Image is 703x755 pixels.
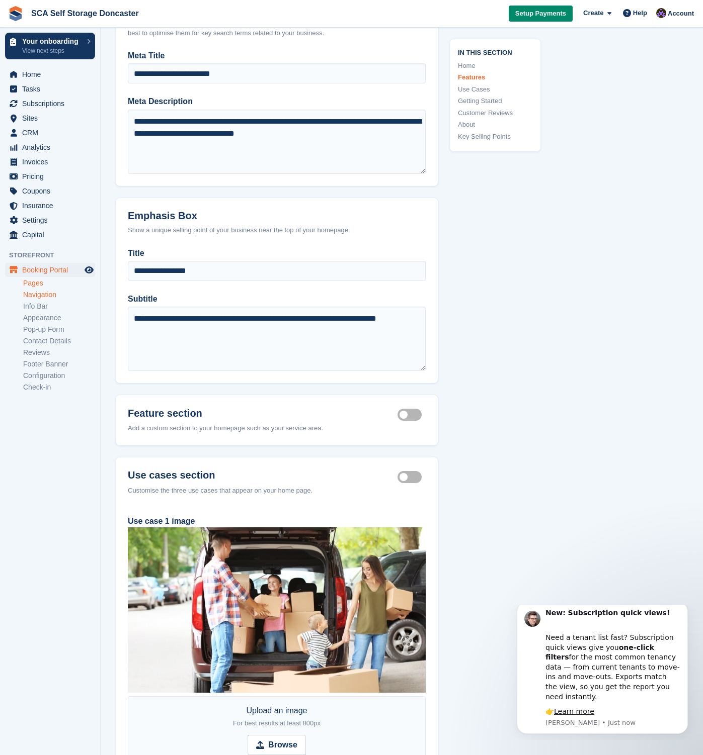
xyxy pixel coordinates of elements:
span: Subscriptions [22,97,83,111]
span: Help [633,8,647,18]
span: CRM [22,126,83,140]
a: About [458,120,532,130]
label: Use cases section active [398,476,426,478]
a: Configuration [23,371,95,381]
div: Customise the meta data associated with your home page. These appear in search engine results, it... [128,18,426,38]
div: The team will be back 🕒 [16,290,157,310]
a: Navigation [23,290,95,300]
a: Pages [23,278,95,288]
div: Close [177,4,195,22]
img: Profile image for Steven [23,6,39,22]
span: Pricing [22,169,83,183]
span: Storefront [9,250,100,260]
img: Profile image for Bradley [29,6,45,22]
div: A member of our customer success team will be in touch ASAP to sort out the Contract migration. [16,156,157,185]
span: Insurance [22,199,83,213]
a: Features [458,72,532,82]
a: Check-in [23,383,95,392]
img: Profile image for Tom [57,6,73,22]
button: Upload attachment [16,321,24,329]
div: Fin says… [8,239,193,334]
p: Your onboarding [22,38,82,45]
label: Meta Title [128,50,426,62]
a: Key Selling Points [458,132,532,142]
h2: Emphasis Box [128,210,426,222]
a: menu [5,126,95,140]
div: Can you also add our google tag manager custom code please [44,206,185,225]
h2: Feature section [128,407,398,419]
div: Support will be very limited on [DATE] as our team is attending the Stora Summit in [GEOGRAPHIC_D... [31,60,183,99]
span: Coupons [22,184,83,198]
div: Customise the three use cases that appear on your home page. [128,486,426,496]
div: You’ll get replies here and in your email: ✉️ [16,245,157,285]
a: Info Bar [23,302,95,311]
a: menu [5,169,95,183]
span: Capital [22,228,83,242]
div: Add a custom section to your homepage such as your service area. [128,423,426,433]
p: View next steps [22,46,82,55]
h1: Stora [77,5,99,13]
span: In this section [458,47,532,57]
span: Sites [22,111,83,125]
p: Message from Steven, sent Just now [44,113,179,122]
img: Profile image for Oliver [43,6,59,22]
img: Ross Chapman [656,8,666,18]
label: Subtitle [128,293,426,305]
b: [PERSON_NAME][EMAIL_ADDRESS][DOMAIN_NAME] [16,265,153,284]
div: Fin says… [8,150,193,200]
span: Setup Payments [515,9,566,19]
input: Browse [248,735,306,755]
a: menu [5,199,95,213]
a: menu [5,67,95,81]
a: Setup Payments [509,6,573,22]
span: Booking Portal [22,263,83,277]
div: Thanks for your interest in our new Built-in contracts. [8,117,165,149]
div: Show a unique selling point of your business near the top of your homepage. [128,225,426,235]
a: menu [5,184,95,198]
button: Home [158,4,177,23]
div: Message content [44,3,179,112]
a: menu [5,213,95,227]
a: Customer Reviews [458,108,532,118]
a: Home [458,61,532,71]
span: Invoices [22,155,83,169]
div: Ross says… [8,200,193,239]
span: For best results at least 800px [233,719,321,727]
div: Need a tenant list fast? Subscription quick views give you for the most common tenancy data — fro... [44,18,179,97]
b: New: Subscription quick views! [44,4,168,12]
div: You’ll get replies here and in your email:✉️[PERSON_NAME][EMAIL_ADDRESS][DOMAIN_NAME]The team wil... [8,239,165,316]
a: menu [5,111,95,125]
h2: Use cases section [128,469,398,482]
iframe: Intercom notifications message [502,605,703,740]
a: Pop-up Form [23,325,95,334]
a: Appearance [23,313,95,323]
a: menu [5,97,95,111]
a: Footer Banner [23,359,95,369]
button: Start recording [64,321,72,329]
a: menu [5,82,95,96]
button: Gif picker [48,321,56,329]
strong: Browse [268,739,297,751]
span: Account [668,9,694,19]
span: Home [22,67,83,81]
span: Create [583,8,603,18]
label: Meta Description [128,96,426,108]
label: Title [128,247,426,259]
a: SCA Self Storage Doncaster [27,5,143,22]
div: Fin says… [8,117,193,150]
button: go back [7,4,26,23]
a: menu [5,155,95,169]
a: menu [5,140,95,154]
button: Send a message… [173,317,189,333]
span: Settings [22,213,83,227]
div: Can you also add our google tag manager custom code please [36,200,193,231]
a: Getting Started [458,96,532,106]
label: Use case 1 image [128,517,195,525]
label: Feature section active [398,414,426,416]
div: Upload an image [233,705,321,729]
img: stora-icon-8386f47178a22dfd0bd8f6a31ec36ba5ce8667c1dd55bd0f319d3a0aa187defe.svg [8,6,23,21]
a: Preview store [83,264,95,276]
a: Learn more [52,102,93,110]
div: A member of our customer success team will be in touch ASAP to sort out the Contract migration. [8,150,165,192]
a: Reviews [23,348,95,357]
